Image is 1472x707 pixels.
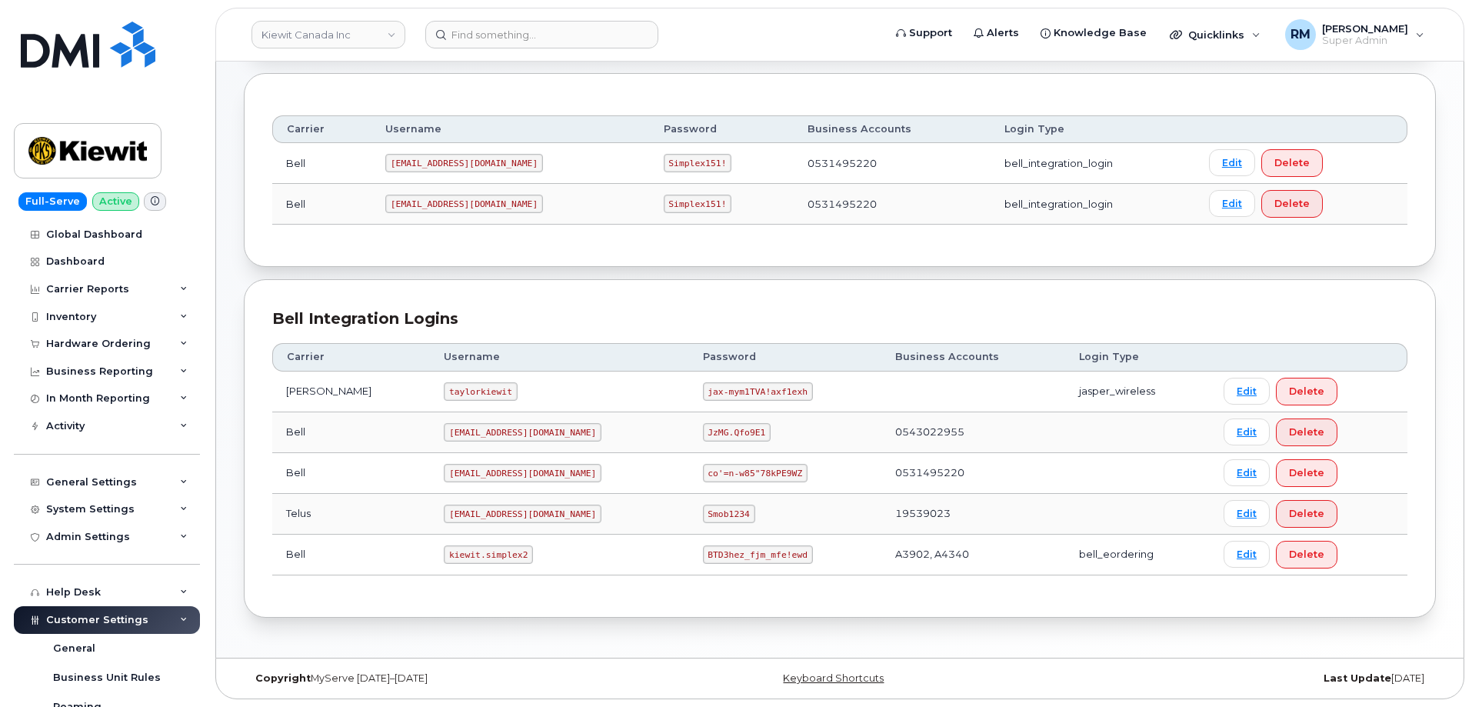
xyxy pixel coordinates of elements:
td: bell_integration_login [991,184,1195,225]
td: Bell [272,535,430,575]
a: Edit [1224,459,1270,486]
code: Simplex151! [664,154,732,172]
td: Telus [272,494,430,535]
span: Delete [1289,506,1324,521]
td: 19539023 [881,494,1065,535]
div: MyServe [DATE]–[DATE] [244,672,641,685]
code: jax-mym1TVA!axf1exh [703,382,813,401]
code: kiewit.simplex2 [444,545,533,564]
div: Bell Integration Logins [272,308,1407,330]
code: [EMAIL_ADDRESS][DOMAIN_NAME] [385,154,543,172]
span: Delete [1274,155,1310,170]
span: Delete [1289,465,1324,480]
code: BTD3hez_fjm_mfe!ewd [703,545,813,564]
span: Delete [1274,196,1310,211]
a: Knowledge Base [1030,18,1157,48]
code: Simplex151! [664,195,732,213]
a: Alerts [963,18,1030,48]
span: Delete [1289,384,1324,399]
span: Quicklinks [1188,28,1244,41]
td: A3902, A4340 [881,535,1065,575]
td: Bell [272,184,371,225]
strong: Copyright [255,672,311,684]
button: Delete [1276,459,1337,487]
input: Find something... [425,21,658,48]
td: 0543022955 [881,412,1065,453]
iframe: Messenger Launcher [1405,640,1460,695]
a: Edit [1209,149,1255,176]
span: Alerts [987,25,1019,41]
a: Support [885,18,963,48]
code: Smob1234 [703,505,755,523]
th: Password [689,343,881,371]
td: Bell [272,453,430,494]
button: Delete [1276,378,1337,405]
button: Delete [1276,541,1337,569]
th: Carrier [272,115,371,143]
div: Rachel Miller [1274,19,1435,50]
code: JzMG.Qfo9E1 [703,423,771,442]
div: [DATE] [1038,672,1436,685]
a: Edit [1224,419,1270,445]
strong: Last Update [1324,672,1391,684]
span: Delete [1289,547,1324,562]
th: Business Accounts [794,115,991,143]
code: [EMAIL_ADDRESS][DOMAIN_NAME] [385,195,543,213]
td: 0531495220 [794,143,991,184]
th: Username [371,115,650,143]
a: Edit [1224,378,1270,405]
code: taylorkiewit [444,382,517,401]
th: Username [430,343,688,371]
span: Knowledge Base [1054,25,1147,41]
a: Keyboard Shortcuts [783,672,884,684]
td: [PERSON_NAME] [272,372,430,412]
button: Delete [1261,149,1323,177]
td: bell_integration_login [991,143,1195,184]
th: Login Type [991,115,1195,143]
button: Delete [1261,190,1323,218]
code: co'=n-w85"78kPE9WZ [703,464,808,482]
span: Delete [1289,425,1324,439]
th: Business Accounts [881,343,1065,371]
th: Login Type [1065,343,1210,371]
span: Support [909,25,952,41]
td: Bell [272,143,371,184]
div: Quicklinks [1159,19,1271,50]
code: [EMAIL_ADDRESS][DOMAIN_NAME] [444,464,601,482]
td: bell_eordering [1065,535,1210,575]
button: Delete [1276,500,1337,528]
a: Edit [1209,190,1255,217]
td: 0531495220 [794,184,991,225]
th: Password [650,115,794,143]
a: Edit [1224,541,1270,568]
span: RM [1290,25,1310,44]
a: Edit [1224,500,1270,527]
td: Bell [272,412,430,453]
code: [EMAIL_ADDRESS][DOMAIN_NAME] [444,423,601,442]
code: [EMAIL_ADDRESS][DOMAIN_NAME] [444,505,601,523]
a: Kiewit Canada Inc [251,21,405,48]
th: Carrier [272,343,430,371]
td: jasper_wireless [1065,372,1210,412]
button: Delete [1276,419,1337,446]
span: [PERSON_NAME] [1322,22,1408,35]
span: Super Admin [1322,35,1408,47]
td: 0531495220 [881,453,1065,494]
